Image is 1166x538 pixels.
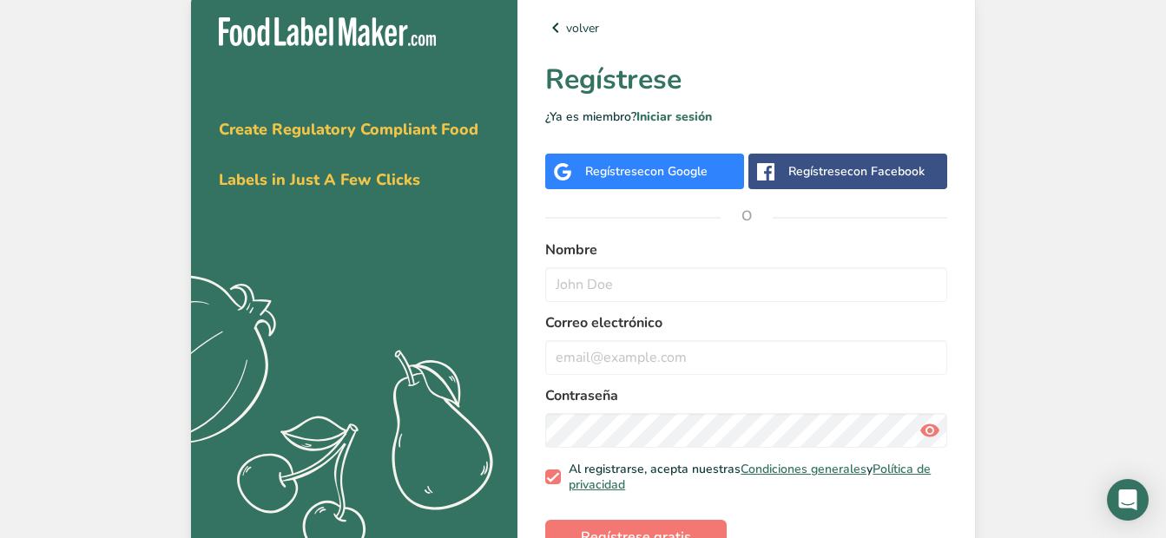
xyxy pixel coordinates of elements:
input: John Doe [545,267,947,302]
label: Nombre [545,239,947,260]
p: ¿Ya es miembro? [545,108,947,126]
span: O [721,190,773,242]
span: con Facebook [847,163,925,180]
img: Food Label Maker [219,17,436,46]
input: email@example.com [545,340,947,375]
h1: Regístrese [545,59,947,101]
a: volver [545,17,947,38]
label: Contraseña [545,385,947,406]
div: Regístrese [585,162,708,180]
a: Política de privacidad [569,461,931,493]
a: Condiciones generales [741,461,866,477]
a: Iniciar sesión [636,108,712,125]
label: Correo electrónico [545,312,947,333]
span: Al registrarse, acepta nuestras y [561,462,941,492]
span: con Google [644,163,708,180]
div: Regístrese [788,162,925,180]
div: Open Intercom Messenger [1107,479,1149,521]
span: Create Regulatory Compliant Food Labels in Just A Few Clicks [219,119,478,190]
